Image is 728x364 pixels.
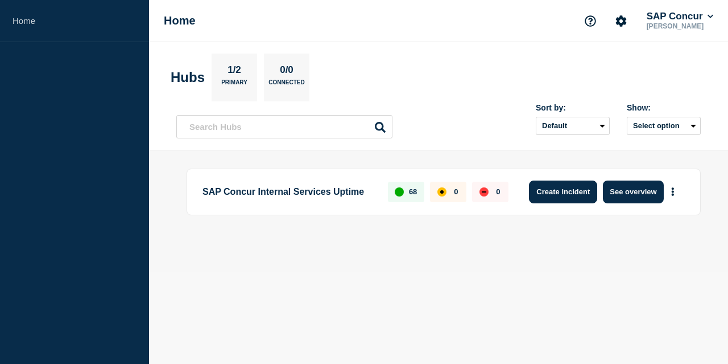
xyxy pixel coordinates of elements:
p: Primary [221,79,247,91]
p: [PERSON_NAME] [644,22,715,30]
button: More actions [665,181,680,202]
button: SAP Concur [644,11,715,22]
p: 0 [496,187,500,196]
p: 0/0 [276,64,298,79]
div: Show: [627,103,701,112]
button: Select option [627,117,701,135]
div: down [479,187,489,197]
button: Account settings [609,9,633,33]
p: 0 [454,187,458,196]
p: 1/2 [224,64,246,79]
input: Search Hubs [176,115,392,138]
h2: Hubs [171,69,205,85]
button: Support [578,9,602,33]
button: Create incident [529,181,597,203]
p: 68 [409,187,417,196]
h1: Home [164,14,196,27]
div: Sort by: [536,103,610,112]
p: Connected [268,79,304,91]
select: Sort by [536,117,610,135]
p: SAP Concur Internal Services Uptime [202,181,375,203]
button: See overview [603,181,663,203]
div: affected [437,187,446,197]
div: up [395,187,404,197]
